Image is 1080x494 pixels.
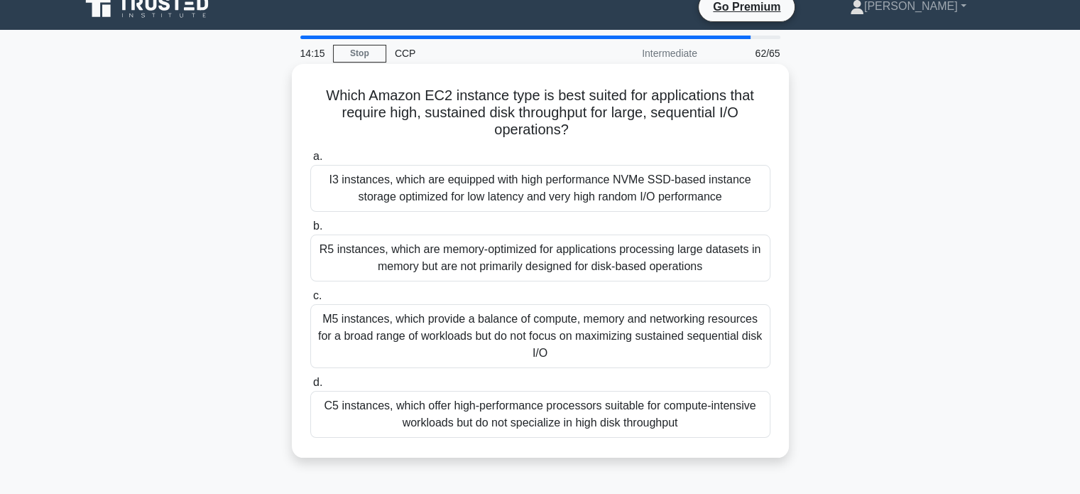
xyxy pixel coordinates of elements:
a: Stop [333,45,386,63]
div: 62/65 [706,39,789,68]
div: I3 instances, which are equipped with high performance NVMe SSD-based instance storage optimized ... [310,165,770,212]
span: d. [313,376,322,388]
div: R5 instances, which are memory-optimized for applications processing large datasets in memory but... [310,235,770,281]
span: b. [313,220,322,232]
div: C5 instances, which offer high-performance processors suitable for compute-intensive workloads bu... [310,391,770,438]
div: CCP [386,39,582,68]
span: a. [313,150,322,162]
div: M5 instances, which provide a balance of compute, memory and networking resources for a broad ran... [310,304,770,368]
div: Intermediate [582,39,706,68]
div: 14:15 [292,39,333,68]
h5: Which Amazon EC2 instance type is best suited for applications that require high, sustained disk ... [309,87,772,139]
span: c. [313,289,322,301]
